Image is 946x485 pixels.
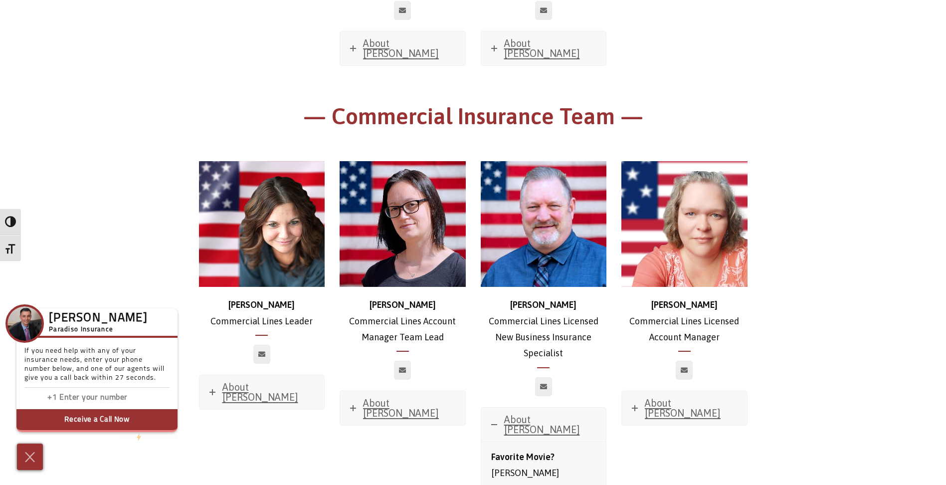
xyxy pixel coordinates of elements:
button: Receive a Call Now [16,409,178,432]
p: If you need help with any of your insurance needs, enter your phone number below, and one of our ... [24,347,170,388]
strong: Favorite Movie? [491,452,555,462]
input: Enter country code [29,391,59,405]
img: Powered by icon [137,433,141,441]
a: About [PERSON_NAME] [199,375,325,409]
h1: — Commercial Insurance Team — [199,102,748,136]
a: About [PERSON_NAME] [340,391,465,425]
p: Commercial Lines Leader [199,297,325,329]
img: Cross icon [22,449,37,465]
span: About [PERSON_NAME] [222,381,298,403]
strong: [PERSON_NAME] [510,299,576,310]
span: About [PERSON_NAME] [363,397,439,419]
img: ross [481,161,607,287]
strong: [PERSON_NAME] [370,299,436,310]
img: d30fe02f-70d5-4880-bc87-19dbce6882f2 [621,161,748,287]
h3: [PERSON_NAME] [49,314,148,323]
a: About [PERSON_NAME] [481,31,606,65]
a: About [PERSON_NAME] [481,408,606,442]
a: About [PERSON_NAME] [622,391,747,425]
span: About [PERSON_NAME] [504,37,580,59]
p: Commercial Lines Licensed New Business Insurance Specialist [481,297,607,362]
img: Jessica (1) [340,161,466,287]
strong: [PERSON_NAME] [651,299,718,310]
p: [PERSON_NAME] [491,449,596,482]
span: About [PERSON_NAME] [504,414,580,435]
h5: Paradiso Insurance [49,324,148,335]
img: Company Icon [7,306,42,341]
p: Commercial Lines Account Manager Team Lead [340,297,466,345]
img: Stephanie_500x500 [199,161,325,287]
span: About [PERSON_NAME] [645,397,721,419]
p: Commercial Lines Licensed Account Manager [621,297,748,345]
span: About [PERSON_NAME] [363,37,439,59]
a: We'rePowered by iconbyResponseiQ [122,434,178,440]
input: Enter phone number [59,391,159,405]
strong: [PERSON_NAME] [228,299,295,310]
a: About [PERSON_NAME] [340,31,465,65]
span: We're by [122,434,148,440]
